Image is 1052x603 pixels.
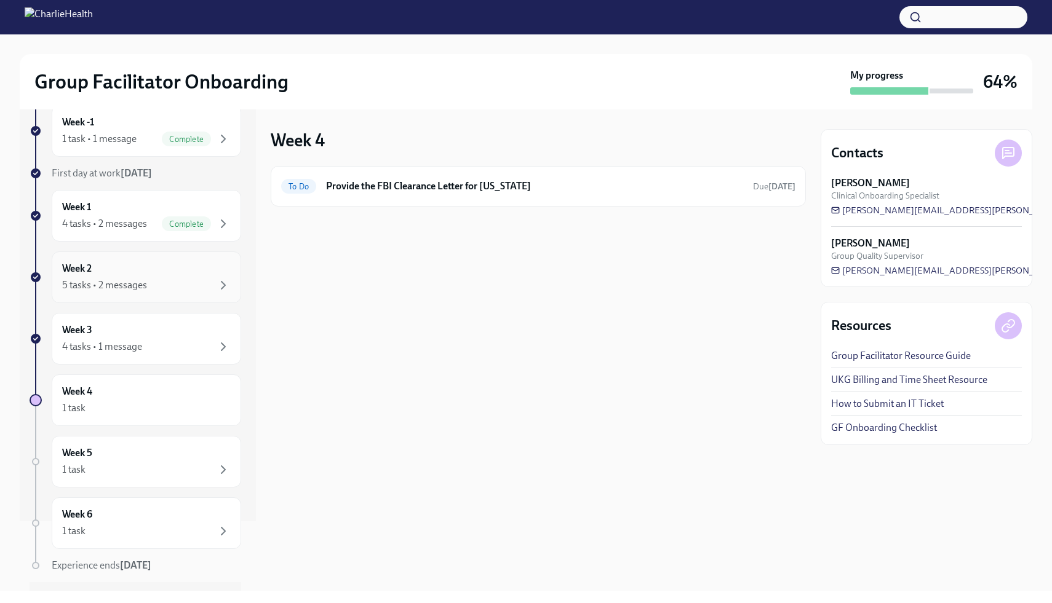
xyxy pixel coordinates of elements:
[30,313,241,365] a: Week 34 tasks • 1 message
[62,385,92,398] h6: Week 4
[62,524,86,538] div: 1 task
[62,278,147,292] div: 5 tasks • 2 messages
[271,129,325,151] h3: Week 4
[831,176,910,190] strong: [PERSON_NAME]
[34,69,289,94] h2: Group Facilitator Onboarding
[52,167,152,179] span: First day at work
[768,181,795,192] strong: [DATE]
[62,463,86,476] div: 1 task
[983,71,1018,93] h3: 64%
[62,446,92,460] h6: Week 5
[753,181,795,192] span: Due
[831,144,883,162] h4: Contacts
[831,421,937,435] a: GF Onboarding Checklist
[62,340,142,353] div: 4 tasks • 1 message
[62,262,92,275] h6: Week 2
[30,190,241,242] a: Week 14 tasks • 2 messagesComplete
[30,436,241,487] a: Week 51 task
[52,559,151,571] span: Experience ends
[62,401,86,415] div: 1 task
[831,250,923,262] span: Group Quality Supervisor
[831,317,891,335] h4: Resources
[281,182,316,191] span: To Do
[831,190,939,202] span: Clinical Onboarding Specialist
[831,237,910,250] strong: [PERSON_NAME]
[25,7,93,27] img: CharlieHealth
[162,135,211,144] span: Complete
[30,105,241,157] a: Week -11 task • 1 messageComplete
[30,374,241,426] a: Week 41 task
[62,217,147,231] div: 4 tasks • 2 messages
[121,167,152,179] strong: [DATE]
[62,508,92,521] h6: Week 6
[162,219,211,229] span: Complete
[62,323,92,337] h6: Week 3
[326,179,743,193] h6: Provide the FBI Clearance Letter for [US_STATE]
[831,397,944,411] a: How to Submit an IT Ticket
[831,373,987,387] a: UKG Billing and Time Sheet Resource
[831,349,971,363] a: Group Facilitator Resource Guide
[62,116,94,129] h6: Week -1
[30,497,241,549] a: Week 61 task
[30,167,241,180] a: First day at work[DATE]
[62,132,137,146] div: 1 task • 1 message
[850,69,903,82] strong: My progress
[30,251,241,303] a: Week 25 tasks • 2 messages
[281,176,795,196] a: To DoProvide the FBI Clearance Letter for [US_STATE]Due[DATE]
[120,559,151,571] strong: [DATE]
[753,181,795,192] span: October 28th, 2025 10:00
[62,200,91,214] h6: Week 1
